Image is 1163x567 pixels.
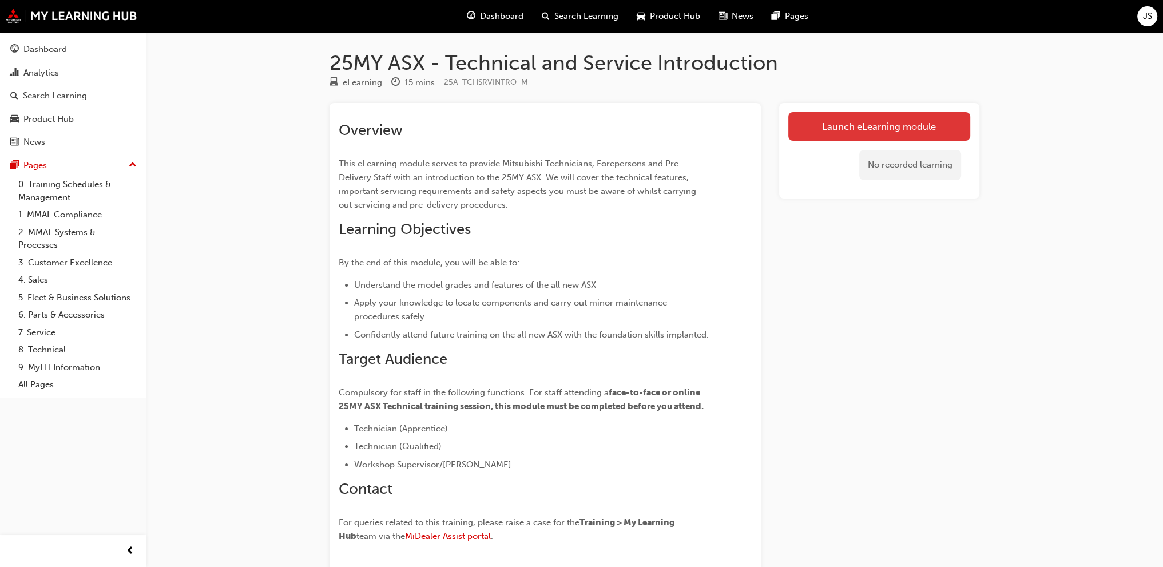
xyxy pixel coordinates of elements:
span: guage-icon [467,9,475,23]
span: By the end of this module, you will be able to: [339,257,519,268]
span: Dashboard [480,10,523,23]
div: Duration [391,76,435,90]
span: pages-icon [772,9,780,23]
span: team via the [356,531,405,541]
a: 2. MMAL Systems & Processes [14,224,141,254]
a: 5. Fleet & Business Solutions [14,289,141,307]
span: car-icon [637,9,645,23]
a: Search Learning [5,85,141,106]
span: news-icon [719,9,727,23]
a: Launch eLearning module [788,112,970,141]
span: Pages [785,10,808,23]
span: learningResourceType_ELEARNING-icon [330,78,338,88]
button: Pages [5,155,141,176]
a: 0. Training Schedules & Management [14,176,141,206]
a: news-iconNews [709,5,763,28]
a: 8. Technical [14,341,141,359]
a: 9. MyLH Information [14,359,141,376]
span: . [491,531,493,541]
div: Pages [23,159,47,172]
span: Training > My Learning Hub [339,517,676,541]
div: Analytics [23,66,59,80]
a: All Pages [14,376,141,394]
span: Learning resource code [444,77,528,87]
a: News [5,132,141,153]
a: Analytics [5,62,141,84]
span: prev-icon [126,544,134,558]
span: Confidently attend future training on the all new ASX with the foundation skills implanted. [354,330,709,340]
span: Overview [339,121,403,139]
div: eLearning [343,76,382,89]
span: Contact [339,480,392,498]
a: 1. MMAL Compliance [14,206,141,224]
div: No recorded learning [859,150,961,180]
span: pages-icon [10,161,19,171]
a: guage-iconDashboard [458,5,533,28]
span: news-icon [10,137,19,148]
a: MiDealer Assist portal [405,531,491,541]
a: 6. Parts & Accessories [14,306,141,324]
a: 3. Customer Excellence [14,254,141,272]
span: Target Audience [339,350,447,368]
button: DashboardAnalyticsSearch LearningProduct HubNews [5,37,141,155]
a: search-iconSearch Learning [533,5,628,28]
h1: 25MY ASX - Technical and Service Introduction [330,50,979,76]
span: Search Learning [554,10,618,23]
span: Apply your knowledge to locate components and carry out minor maintenance procedures safely [354,298,669,322]
a: Product Hub [5,109,141,130]
div: Type [330,76,382,90]
a: Dashboard [5,39,141,60]
span: This eLearning module serves to provide Mitsubishi Technicians, Forepersons and Pre-Delivery Staf... [339,158,698,210]
div: Search Learning [23,89,87,102]
a: pages-iconPages [763,5,817,28]
span: Workshop Supervisor/[PERSON_NAME] [354,459,511,470]
a: car-iconProduct Hub [628,5,709,28]
button: JS [1137,6,1157,26]
a: 4. Sales [14,271,141,289]
span: clock-icon [391,78,400,88]
div: 15 mins [404,76,435,89]
span: car-icon [10,114,19,125]
span: guage-icon [10,45,19,55]
div: Product Hub [23,113,74,126]
span: Compulsory for staff in the following functions. For staff attending a [339,387,609,398]
span: Technician (Qualified) [354,441,442,451]
span: search-icon [10,91,18,101]
span: Technician (Apprentice) [354,423,448,434]
span: Understand the model grades and features of the all new ASX [354,280,596,290]
div: Dashboard [23,43,67,56]
span: Product Hub [650,10,700,23]
span: up-icon [129,158,137,173]
span: JS [1143,10,1152,23]
img: mmal [6,9,137,23]
span: Learning Objectives [339,220,471,238]
div: News [23,136,45,149]
span: News [732,10,753,23]
span: face-to-face or online 25MY ASX Technical training session, this module must be completed before ... [339,387,704,411]
span: search-icon [542,9,550,23]
a: 7. Service [14,324,141,342]
span: chart-icon [10,68,19,78]
span: For queries related to this training, please raise a case for the [339,517,579,528]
